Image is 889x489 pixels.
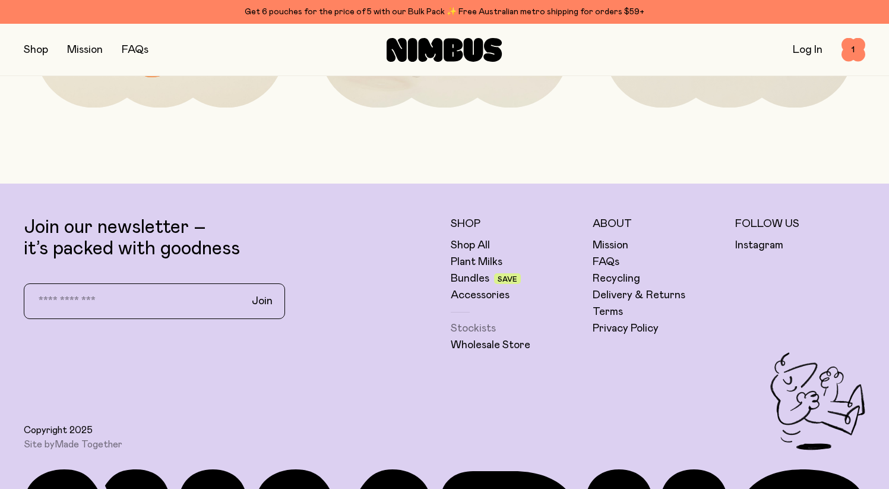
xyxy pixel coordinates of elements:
[593,217,723,231] h5: About
[451,255,502,269] a: Plant Milks
[451,217,581,231] h5: Shop
[55,440,122,449] a: Made Together
[593,255,619,269] a: FAQs
[24,217,439,260] p: Join our newsletter – it’s packed with goodness
[593,238,628,253] a: Mission
[122,45,148,55] a: FAQs
[593,321,659,336] a: Privacy Policy
[735,238,783,253] a: Instagram
[24,424,93,436] span: Copyright 2025
[793,45,822,55] a: Log In
[593,305,623,319] a: Terms
[451,272,489,286] a: Bundles
[451,288,510,302] a: Accessories
[451,338,530,352] a: Wholesale Store
[451,321,496,336] a: Stockists
[841,38,865,62] button: 1
[24,438,122,450] span: Site by
[451,238,490,253] a: Shop All
[242,289,282,314] button: Join
[252,294,273,308] span: Join
[24,5,865,19] div: Get 6 pouches for the price of 5 with our Bulk Pack ✨ Free Australian metro shipping for orders $59+
[735,217,866,231] h5: Follow Us
[498,276,517,283] span: Save
[593,288,685,302] a: Delivery & Returns
[67,45,103,55] a: Mission
[593,272,640,286] a: Recycling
